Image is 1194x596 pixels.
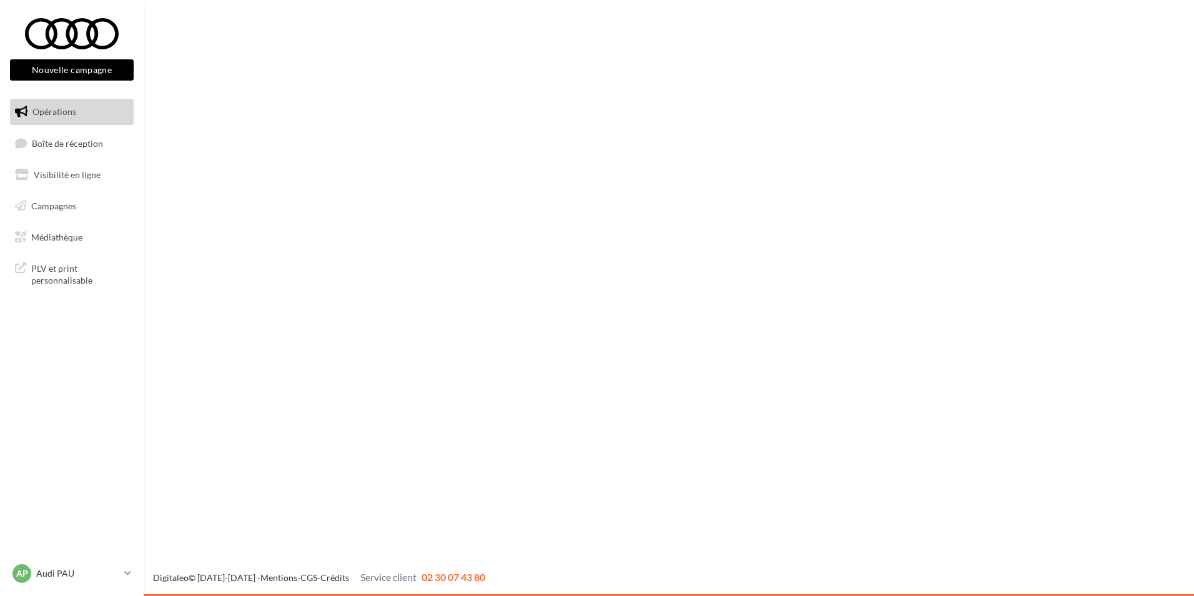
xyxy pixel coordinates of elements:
a: Digitaleo [153,572,189,583]
span: Opérations [32,106,76,117]
span: Visibilité en ligne [34,169,101,180]
span: 02 30 07 43 80 [422,571,485,583]
a: Mentions [260,572,297,583]
a: Campagnes [7,193,136,219]
button: Nouvelle campagne [10,59,134,81]
span: Médiathèque [31,231,82,242]
a: CGS [300,572,317,583]
a: Opérations [7,99,136,125]
span: Campagnes [31,201,76,211]
a: AP Audi PAU [10,562,134,585]
a: Boîte de réception [7,130,136,157]
a: PLV et print personnalisable [7,255,136,292]
a: Crédits [320,572,349,583]
a: Visibilité en ligne [7,162,136,188]
p: Audi PAU [36,567,119,580]
span: PLV et print personnalisable [31,260,129,287]
span: © [DATE]-[DATE] - - - [153,572,485,583]
a: Médiathèque [7,224,136,251]
span: Boîte de réception [32,137,103,148]
span: Service client [360,571,417,583]
span: AP [16,567,28,580]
